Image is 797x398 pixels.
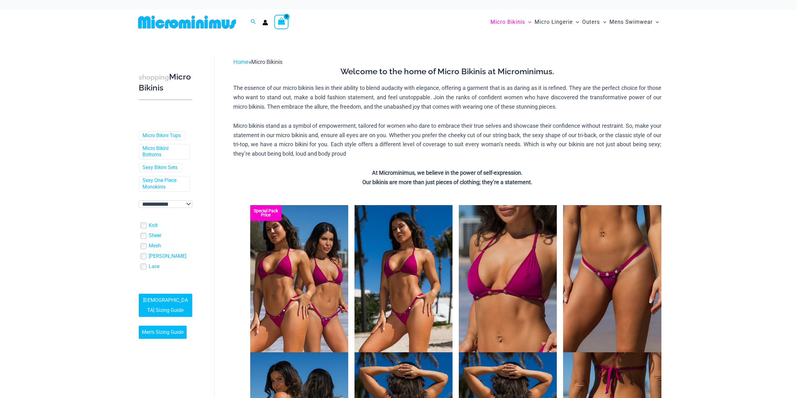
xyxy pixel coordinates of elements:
[136,15,239,29] img: MM SHOP LOGO FLAT
[489,13,533,32] a: Micro BikinisMenu ToggleMenu Toggle
[233,59,282,65] span: »
[459,205,557,352] img: Tight Rope Pink 319 Top 01
[251,18,256,26] a: Search icon link
[149,263,159,270] a: Lace
[653,14,659,30] span: Menu Toggle
[142,132,181,139] a: Micro Bikini Tops
[149,232,161,239] a: Sheer
[250,205,348,352] img: Collection Pack F
[139,73,169,81] span: shopping
[233,59,249,65] a: Home
[573,14,579,30] span: Menu Toggle
[608,13,660,32] a: Mens SwimwearMenu ToggleMenu Toggle
[355,205,453,352] img: Tight Rope Pink 319 Top 4228 Thong 05
[139,72,192,93] h3: Micro Bikinis
[274,15,289,29] a: View Shopping Cart, empty
[142,164,178,171] a: Sexy Bikini Sets
[362,179,532,185] strong: Our bikinis are more than just pieces of clothing; they’re a statement.
[535,14,573,30] span: Micro Lingerie
[139,200,192,208] select: wpc-taxonomy-pa_color-745982
[139,326,187,339] a: Men’s Sizing Guide
[533,13,581,32] a: Micro LingerieMenu ToggleMenu Toggle
[609,14,653,30] span: Mens Swimwear
[582,14,600,30] span: Outers
[139,294,192,317] a: [DEMOGRAPHIC_DATA] Sizing Guide
[233,121,661,158] p: Micro bikinis stand as a symbol of empowerment, tailored for women who dare to embrace their true...
[233,66,661,77] h3: Welcome to the home of Micro Bikinis at Microminimus.
[149,222,158,229] a: Knit
[149,253,186,260] a: [PERSON_NAME]
[600,14,606,30] span: Menu Toggle
[563,205,661,352] img: Tight Rope Pink 319 4212 Micro 01
[251,59,282,65] span: Micro Bikinis
[525,14,531,30] span: Menu Toggle
[233,83,661,111] p: The essence of our micro bikinis lies in their ability to blend audacity with elegance, offering ...
[142,145,185,158] a: Micro Bikini Bottoms
[262,20,268,25] a: Account icon link
[149,243,161,249] a: Mesh
[490,14,525,30] span: Micro Bikinis
[488,12,662,33] nav: Site Navigation
[142,177,185,190] a: Sexy One Piece Monokinis
[581,13,608,32] a: OutersMenu ToggleMenu Toggle
[372,169,523,176] strong: At Microminimus, we believe in the power of self-expression.
[250,209,282,217] b: Special Pack Price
